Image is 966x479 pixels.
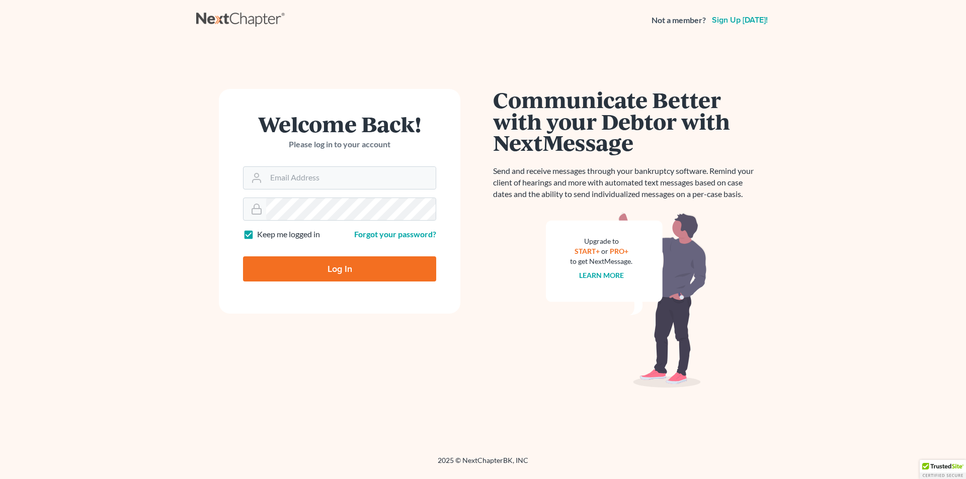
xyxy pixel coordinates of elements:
[710,16,770,24] a: Sign up [DATE]!
[243,256,436,281] input: Log In
[575,247,600,255] a: START+
[257,229,320,240] label: Keep me logged in
[266,167,436,189] input: Email Address
[920,460,966,479] div: TrustedSite Certified
[570,256,632,266] div: to get NextMessage.
[652,15,706,26] strong: Not a member?
[601,247,608,255] span: or
[243,139,436,150] p: Please log in to your account
[579,271,624,279] a: Learn more
[546,212,707,388] img: nextmessage_bg-59042aed3d76b12b5cd301f8e5b87938c9018125f34e5fa2b7a6b67550977c72.svg
[243,113,436,135] h1: Welcome Back!
[493,89,760,153] h1: Communicate Better with your Debtor with NextMessage
[354,229,436,239] a: Forgot your password?
[493,165,760,200] p: Send and receive messages through your bankruptcy software. Remind your client of hearings and mo...
[610,247,628,255] a: PRO+
[570,236,632,246] div: Upgrade to
[196,455,770,473] div: 2025 © NextChapterBK, INC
